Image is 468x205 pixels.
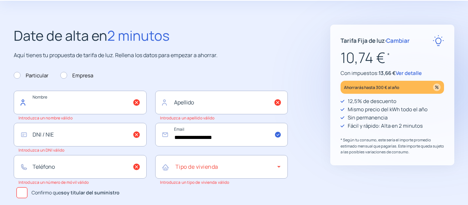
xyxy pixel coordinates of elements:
[348,97,396,105] p: 12,5% de descuento
[341,69,444,77] p: Con impuestos:
[348,105,428,114] p: Mismo precio del kWh todo el año
[14,25,288,47] h2: Date de alta en
[19,115,73,120] small: Introduzca un nombre válido
[348,122,423,130] p: Fácil y rápido: Alta en 2 minutos
[348,114,387,122] p: Sin permanencia
[433,35,444,46] img: rate-E.svg
[175,163,218,170] mat-label: Tipo de vivienda
[433,84,441,91] img: percentage_icon.svg
[32,189,120,196] span: Confirmo que
[344,84,399,91] p: Ahorrarás hasta 300 € al año
[107,26,170,45] span: 2 minutos
[341,137,444,155] p: * Según tu consumo, este sería el importe promedio estimado mensual que pagarías. Este importe qu...
[341,46,444,69] p: 10,74 €
[160,180,230,185] small: Introduzca un tipo de vivienda válido
[19,180,89,185] small: Introduzca un número de móvil válido
[396,69,422,77] span: Ver detalle
[341,36,410,45] p: Tarifa Fija de luz ·
[14,51,288,60] p: Aquí tienes tu propuesta de tarifa de luz. Rellena los datos para empezar a ahorrar.
[19,148,64,153] small: Introduzca un DNI válido
[386,37,410,44] span: Cambiar
[14,72,48,80] label: Particular
[61,189,120,196] b: soy titular del suministro
[60,72,93,80] label: Empresa
[379,69,396,77] span: 13,66 €
[160,115,215,120] small: Introduzca un apellido válido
